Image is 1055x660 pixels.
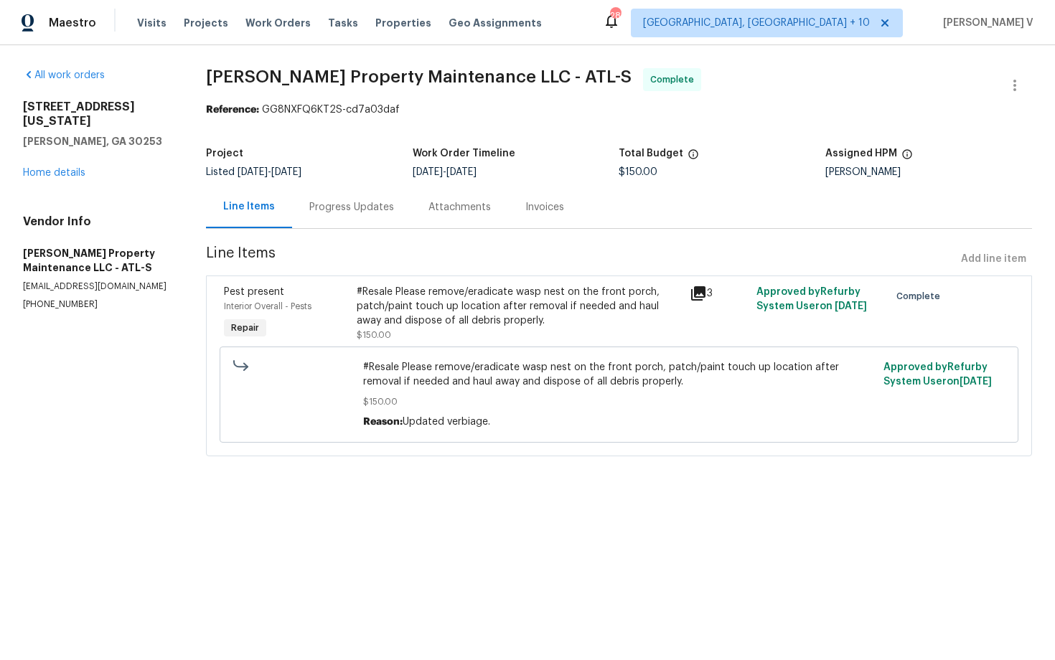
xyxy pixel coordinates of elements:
[403,417,490,427] span: Updated verbiage.
[357,331,391,339] span: $150.00
[690,285,748,302] div: 3
[610,9,620,23] div: 285
[363,360,875,389] span: #Resale Please remove/eradicate wasp nest on the front porch, patch/paint touch up location after...
[206,167,301,177] span: Listed
[23,280,172,293] p: [EMAIL_ADDRESS][DOMAIN_NAME]
[428,200,491,214] div: Attachments
[825,167,1032,177] div: [PERSON_NAME]
[23,70,105,80] a: All work orders
[643,16,870,30] span: [GEOGRAPHIC_DATA], [GEOGRAPHIC_DATA] + 10
[184,16,228,30] span: Projects
[238,167,268,177] span: [DATE]
[137,16,167,30] span: Visits
[23,134,172,148] h5: [PERSON_NAME], GA 30253
[271,167,301,177] span: [DATE]
[619,167,657,177] span: $150.00
[363,417,403,427] span: Reason:
[245,16,311,30] span: Work Orders
[883,362,992,387] span: Approved by Refurby System User on
[23,298,172,311] p: [PHONE_NUMBER]
[224,302,311,311] span: Interior Overall - Pests
[960,377,992,387] span: [DATE]
[23,100,172,128] h2: [STREET_ADDRESS][US_STATE]
[357,285,681,328] div: #Resale Please remove/eradicate wasp nest on the front porch, patch/paint touch up location after...
[363,395,875,409] span: $150.00
[835,301,867,311] span: [DATE]
[206,148,243,159] h5: Project
[206,68,632,85] span: [PERSON_NAME] Property Maintenance LLC - ATL-S
[309,200,394,214] div: Progress Updates
[825,148,897,159] h5: Assigned HPM
[756,287,867,311] span: Approved by Refurby System User on
[896,289,946,303] span: Complete
[206,105,259,115] b: Reference:
[49,16,96,30] span: Maestro
[449,16,542,30] span: Geo Assignments
[224,287,284,297] span: Pest present
[238,167,301,177] span: -
[413,148,515,159] h5: Work Order Timeline
[901,148,913,167] span: The hpm assigned to this work order.
[413,167,443,177] span: [DATE]
[223,199,275,214] div: Line Items
[225,321,265,335] span: Repair
[23,246,172,275] h5: [PERSON_NAME] Property Maintenance LLC - ATL-S
[206,103,1032,117] div: GG8NXFQ6KT2S-cd7a03daf
[525,200,564,214] div: Invoices
[688,148,699,167] span: The total cost of line items that have been proposed by Opendoor. This sum includes line items th...
[650,72,700,87] span: Complete
[937,16,1033,30] span: [PERSON_NAME] V
[446,167,477,177] span: [DATE]
[23,168,85,178] a: Home details
[328,18,358,28] span: Tasks
[375,16,431,30] span: Properties
[619,148,683,159] h5: Total Budget
[206,246,955,273] span: Line Items
[413,167,477,177] span: -
[23,214,172,229] h4: Vendor Info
